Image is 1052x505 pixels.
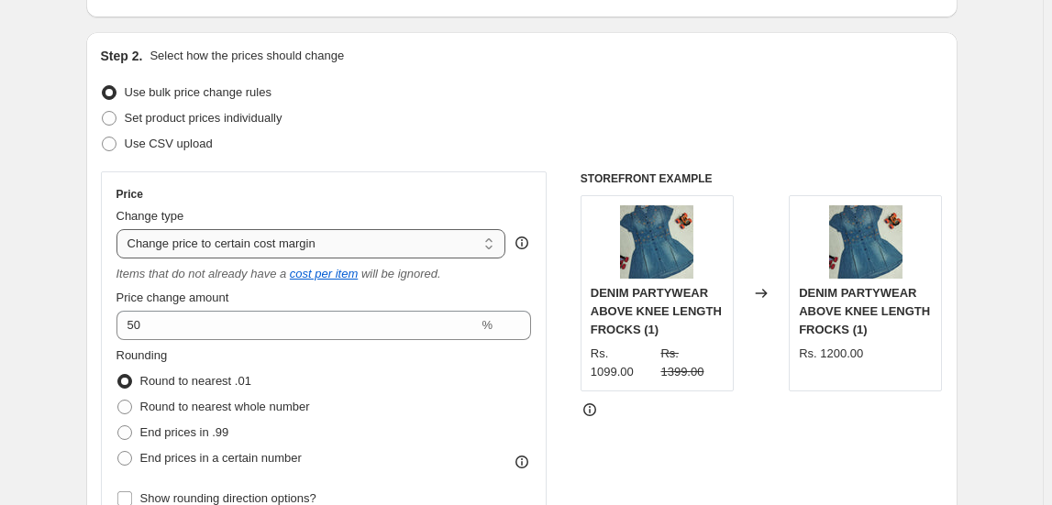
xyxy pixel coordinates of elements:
[116,187,143,202] h3: Price
[116,291,229,304] span: Price change amount
[581,171,943,186] h6: STOREFRONT EXAMPLE
[290,267,358,280] a: cost per item
[149,47,344,65] p: Select how the prices should change
[361,267,441,280] i: will be ignored.
[799,345,863,363] div: Rs. 1200.00
[620,205,693,279] img: WhatsAppImage2024-12-11at17.16.49_80x.jpg
[482,318,493,332] span: %
[140,491,316,505] span: Show rounding direction options?
[660,345,724,381] strike: Rs. 1399.00
[799,286,930,336] span: DENIM PARTYWEAR ABOVE KNEE LENGTH FROCKS (1)
[513,234,531,252] div: help
[125,111,282,125] span: Set product prices individually
[591,345,654,381] div: Rs. 1099.00
[125,85,271,99] span: Use bulk price change rules
[140,451,302,465] span: End prices in a certain number
[591,286,722,336] span: DENIM PARTYWEAR ABOVE KNEE LENGTH FROCKS (1)
[116,348,168,362] span: Rounding
[116,311,479,340] input: 50
[140,425,229,439] span: End prices in .99
[101,47,143,65] h2: Step 2.
[125,137,213,150] span: Use CSV upload
[140,374,251,388] span: Round to nearest .01
[116,209,184,223] span: Change type
[829,205,903,279] img: WhatsAppImage2024-12-11at17.16.49_80x.jpg
[116,267,287,280] i: Items that do not already have a
[140,400,310,413] span: Round to nearest whole number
